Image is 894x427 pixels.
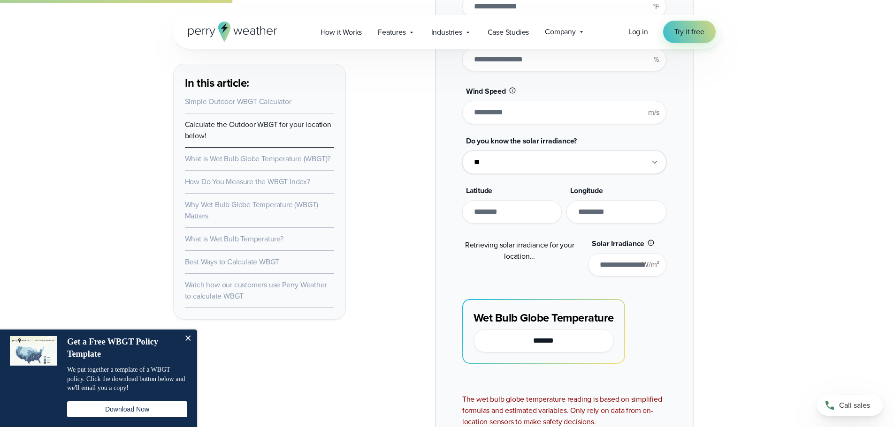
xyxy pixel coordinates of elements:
span: Longitude [570,185,603,196]
span: Do you know the solar irradiance? [466,135,577,146]
span: How it Works [321,27,362,38]
a: Watch how our customers use Perry Weather to calculate WBGT [185,279,327,301]
button: Download Now [67,401,187,417]
span: Retrieving solar irradiance for your location... [465,240,574,262]
span: Log in [628,26,648,37]
h4: Get a Free WBGT Policy Template [67,336,177,360]
span: Case Studies [488,27,529,38]
span: Wind Speed [466,86,506,97]
a: Log in [628,26,648,37]
a: Why Wet Bulb Globe Temperature (WBGT) Matters [185,199,319,221]
span: Try it free [674,26,704,37]
a: How Do You Measure the WBGT Index? [185,176,310,187]
span: Company [545,26,576,37]
a: Try it free [663,21,716,43]
span: Features [378,27,405,38]
span: Latitude [466,185,492,196]
a: What is Wet Bulb Temperature? [185,233,283,244]
span: Call sales [839,400,870,411]
a: Case Studies [480,22,537,42]
a: Calculate the Outdoor WBGT for your location below! [185,119,331,141]
h3: In this article: [185,75,334,90]
a: How it Works [313,22,370,42]
span: Solar Irradiance [592,238,644,249]
p: We put together a template of a WBGT policy. Click the download button below and we'll email you ... [67,365,187,393]
a: Call sales [817,395,883,416]
a: Simple Outdoor WBGT Calculator [185,96,291,107]
img: dialog featured image [10,336,57,366]
button: Close [178,330,197,348]
a: Best Ways to Calculate WBGT [185,256,280,267]
span: Industries [431,27,462,38]
a: What is Wet Bulb Globe Temperature (WBGT)? [185,153,331,164]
